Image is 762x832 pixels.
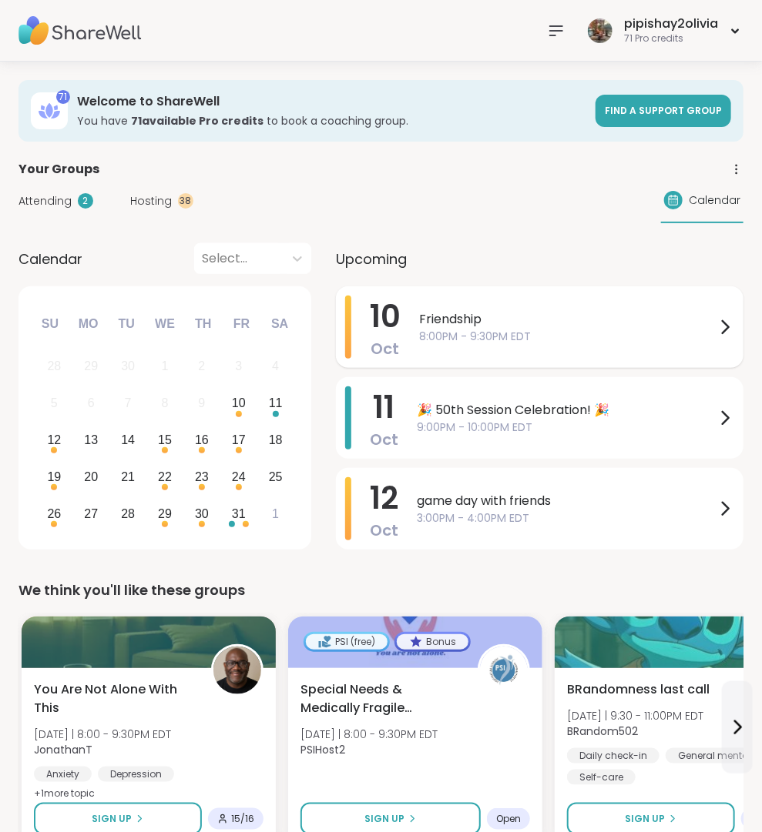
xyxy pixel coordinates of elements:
[75,424,108,457] div: Choose Monday, October 13th, 2025
[149,350,182,383] div: Not available Wednesday, October 1st, 2025
[158,466,172,487] div: 22
[125,393,132,413] div: 7
[213,647,261,694] img: JonathanT
[112,497,145,530] div: Choose Tuesday, October 28th, 2025
[130,193,172,209] span: Hosting
[186,350,219,383] div: Not available Thursday, October 2nd, 2025
[364,812,404,826] span: Sign Up
[112,387,145,420] div: Not available Tuesday, October 7th, 2025
[222,460,255,493] div: Choose Friday, October 24th, 2025
[71,307,105,341] div: Mo
[625,812,665,826] span: Sign Up
[588,18,613,43] img: pipishay2olivia
[300,742,345,757] b: PSIHost2
[624,32,718,45] div: 71 Pro credits
[232,503,246,524] div: 31
[78,193,93,209] div: 2
[374,386,395,429] span: 11
[186,497,219,530] div: Choose Thursday, October 30th, 2025
[224,307,258,341] div: Fr
[47,429,61,450] div: 12
[397,634,468,650] div: Bonus
[567,723,638,739] b: BRandom502
[419,329,716,345] span: 8:00PM - 9:30PM EDT
[34,680,194,717] span: You Are Not Alone With This
[417,510,716,526] span: 3:00PM - 4:00PM EDT
[35,348,294,532] div: month 2025-10
[269,393,283,413] div: 11
[18,160,99,179] span: Your Groups
[232,466,246,487] div: 24
[222,387,255,420] div: Choose Friday, October 10th, 2025
[34,767,92,782] div: Anxiety
[689,192,740,209] span: Calendar
[75,387,108,420] div: Not available Monday, October 6th, 2025
[18,580,744,601] div: We think you'll like these groups
[178,193,193,209] div: 38
[306,634,388,650] div: PSI (free)
[33,307,67,341] div: Su
[269,466,283,487] div: 25
[259,424,292,457] div: Choose Saturday, October 18th, 2025
[198,356,205,376] div: 2
[263,307,297,341] div: Sa
[109,307,143,341] div: Tu
[370,295,401,338] span: 10
[47,503,61,524] div: 26
[232,429,246,450] div: 17
[259,497,292,530] div: Choose Saturday, November 1st, 2025
[47,466,61,487] div: 19
[84,429,98,450] div: 13
[38,424,71,457] div: Choose Sunday, October 12th, 2025
[84,356,98,376] div: 29
[186,424,219,457] div: Choose Thursday, October 16th, 2025
[38,387,71,420] div: Not available Sunday, October 5th, 2025
[131,113,264,129] b: 71 available Pro credit s
[596,95,731,127] a: Find a support group
[222,424,255,457] div: Choose Friday, October 17th, 2025
[259,460,292,493] div: Choose Saturday, October 25th, 2025
[419,310,716,329] span: Friendship
[149,424,182,457] div: Choose Wednesday, October 15th, 2025
[480,647,528,694] img: PSIHost2
[18,249,82,269] span: Calendar
[77,93,586,110] h3: Welcome to ShareWell
[38,497,71,530] div: Choose Sunday, October 26th, 2025
[371,338,400,359] span: Oct
[232,393,246,413] div: 10
[77,113,586,129] h3: You have to book a coaching group.
[56,90,70,104] div: 71
[149,497,182,530] div: Choose Wednesday, October 29th, 2025
[149,387,182,420] div: Not available Wednesday, October 8th, 2025
[112,460,145,493] div: Choose Tuesday, October 21st, 2025
[158,503,172,524] div: 29
[567,770,636,785] div: Self-care
[51,393,58,413] div: 5
[624,15,718,32] div: pipishay2olivia
[112,350,145,383] div: Not available Tuesday, September 30th, 2025
[38,460,71,493] div: Choose Sunday, October 19th, 2025
[98,767,174,782] div: Depression
[75,460,108,493] div: Choose Monday, October 20th, 2025
[496,813,521,825] span: Open
[259,350,292,383] div: Not available Saturday, October 4th, 2025
[162,356,169,376] div: 1
[34,727,171,742] span: [DATE] | 8:00 - 9:30PM EDT
[269,429,283,450] div: 18
[121,429,135,450] div: 14
[222,497,255,530] div: Choose Friday, October 31st, 2025
[18,4,142,58] img: ShareWell Nav Logo
[158,429,172,450] div: 15
[84,503,98,524] div: 27
[186,387,219,420] div: Not available Thursday, October 9th, 2025
[370,520,398,541] span: Oct
[567,680,710,699] span: BRandomness last call
[195,429,209,450] div: 16
[38,350,71,383] div: Not available Sunday, September 28th, 2025
[121,466,135,487] div: 21
[195,503,209,524] div: 30
[75,350,108,383] div: Not available Monday, September 29th, 2025
[272,503,279,524] div: 1
[370,429,398,450] span: Oct
[162,393,169,413] div: 8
